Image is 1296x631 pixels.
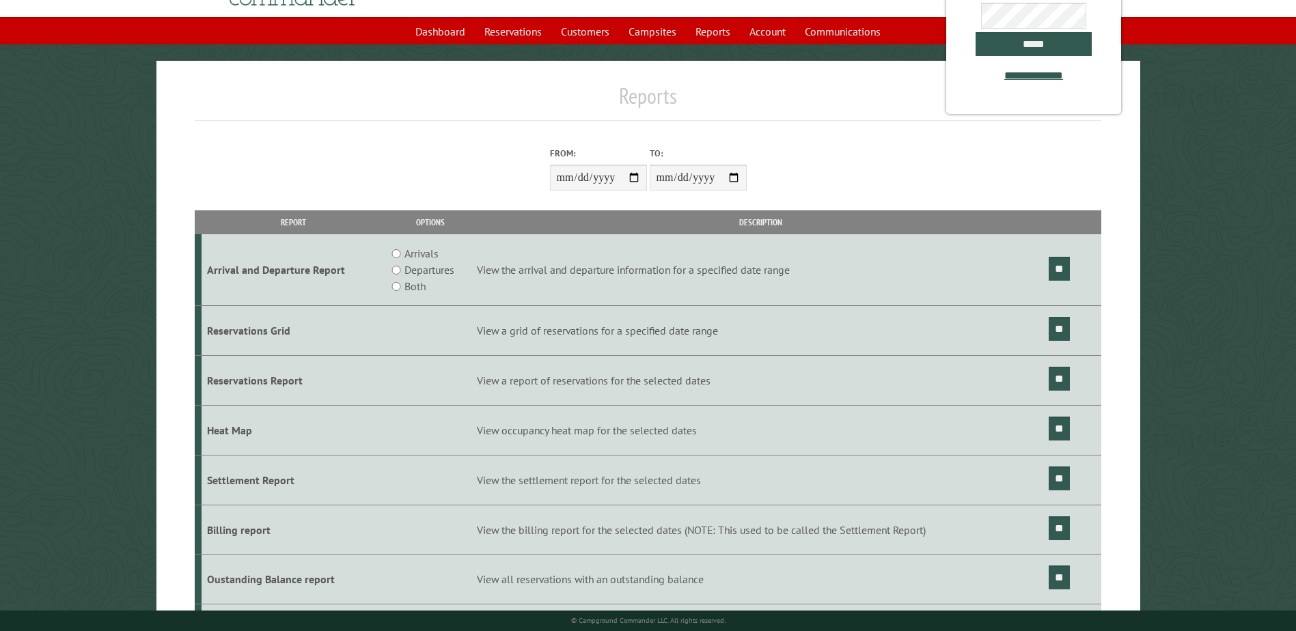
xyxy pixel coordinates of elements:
[475,306,1047,356] td: View a grid of reservations for a specified date range
[553,18,618,44] a: Customers
[571,616,726,625] small: © Campground Commander LLC. All rights reserved.
[475,406,1047,455] td: View occupancy heat map for the selected dates
[620,18,685,44] a: Campsites
[202,505,385,555] td: Billing report
[202,234,385,306] td: Arrival and Departure Report
[202,406,385,455] td: Heat Map
[475,210,1047,234] th: Description
[741,18,794,44] a: Account
[475,234,1047,306] td: View the arrival and departure information for a specified date range
[385,210,474,234] th: Options
[475,356,1047,406] td: View a report of reservations for the selected dates
[195,83,1101,120] h1: Reports
[475,455,1047,505] td: View the settlement report for the selected dates
[202,455,385,505] td: Settlement Report
[550,147,647,160] label: From:
[202,356,385,406] td: Reservations Report
[202,555,385,604] td: Oustanding Balance report
[404,262,454,278] label: Departures
[407,18,473,44] a: Dashboard
[404,245,439,262] label: Arrivals
[475,505,1047,555] td: View the billing report for the selected dates (NOTE: This used to be called the Settlement Report)
[475,555,1047,604] td: View all reservations with an outstanding balance
[476,18,550,44] a: Reservations
[650,147,747,160] label: To:
[687,18,739,44] a: Reports
[404,278,426,294] label: Both
[797,18,889,44] a: Communications
[202,306,385,356] td: Reservations Grid
[202,210,385,234] th: Report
